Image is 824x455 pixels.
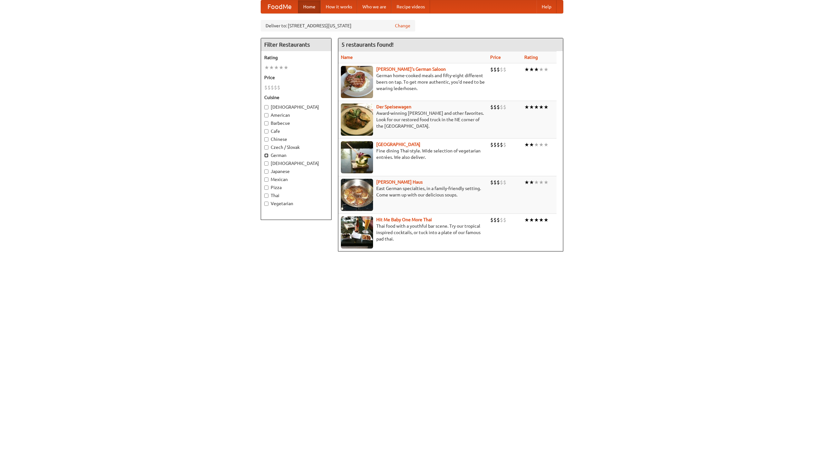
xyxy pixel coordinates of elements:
li: $ [490,216,493,223]
li: ★ [524,179,529,186]
li: ★ [529,141,534,148]
li: $ [497,66,500,73]
h5: Rating [264,54,328,61]
li: $ [497,216,500,223]
li: ★ [264,64,269,71]
a: Help [537,0,557,13]
li: $ [493,141,497,148]
input: [DEMOGRAPHIC_DATA] [264,105,268,109]
li: $ [493,104,497,111]
li: $ [490,104,493,111]
li: ★ [539,141,544,148]
img: speisewagen.jpg [341,104,373,136]
label: Japanese [264,168,328,175]
li: $ [267,84,271,91]
li: ★ [539,66,544,73]
li: ★ [544,179,548,186]
li: ★ [544,216,548,223]
a: Name [341,55,353,60]
input: Mexican [264,177,268,182]
a: [PERSON_NAME]'s German Saloon [376,67,446,72]
input: Czech / Slovak [264,145,268,150]
li: $ [500,141,503,148]
a: Price [490,55,501,60]
li: $ [497,104,500,111]
li: $ [493,179,497,186]
li: ★ [274,64,279,71]
label: Thai [264,192,328,199]
p: Award-winning [PERSON_NAME] and other favorites. Look for our restored food truck in the NE corne... [341,110,485,129]
li: $ [271,84,274,91]
li: ★ [539,179,544,186]
li: ★ [284,64,288,71]
li: ★ [529,104,534,111]
input: Barbecue [264,121,268,125]
label: Cafe [264,128,328,134]
a: Rating [524,55,538,60]
li: ★ [529,216,534,223]
b: Hit Me Baby One More Thai [376,217,432,222]
label: German [264,152,328,159]
a: FoodMe [261,0,298,13]
label: American [264,112,328,118]
li: ★ [524,104,529,111]
div: Deliver to: [STREET_ADDRESS][US_STATE] [261,20,415,32]
li: ★ [534,179,539,186]
li: ★ [524,216,529,223]
li: ★ [534,216,539,223]
img: esthers.jpg [341,66,373,98]
label: Pizza [264,184,328,191]
a: Recipe videos [391,0,430,13]
li: $ [493,66,497,73]
li: $ [503,141,506,148]
a: [GEOGRAPHIC_DATA] [376,142,420,147]
li: ★ [524,141,529,148]
h5: Price [264,74,328,81]
input: Thai [264,194,268,198]
input: Cafe [264,129,268,133]
li: $ [277,84,280,91]
img: satay.jpg [341,141,373,173]
li: $ [500,216,503,223]
li: ★ [539,216,544,223]
label: Chinese [264,136,328,142]
a: How it works [321,0,357,13]
li: $ [490,66,493,73]
a: Change [395,23,410,29]
p: German home-cooked meals and fifty-eight different beers on tap. To get more authentic, you'd nee... [341,72,485,92]
li: $ [500,179,503,186]
li: $ [500,66,503,73]
p: Thai food with a youthful bar scene. Try our tropical inspired cocktails, or tuck into a plate of... [341,223,485,242]
label: Vegetarian [264,200,328,207]
li: ★ [544,141,548,148]
label: Czech / Slovak [264,144,328,150]
li: ★ [269,64,274,71]
a: Der Speisewagen [376,104,411,109]
ng-pluralize: 5 restaurants found! [342,41,394,48]
label: [DEMOGRAPHIC_DATA] [264,104,328,110]
input: Vegetarian [264,202,268,206]
h5: Cuisine [264,94,328,101]
p: Fine dining Thai-style. Wide selection of vegetarian entrées. We also deliver. [341,148,485,160]
label: Mexican [264,176,328,183]
li: $ [490,179,493,186]
input: American [264,113,268,117]
li: $ [497,141,500,148]
li: $ [497,179,500,186]
li: ★ [279,64,284,71]
p: East German specialties, in a family-friendly setting. Come warm up with our delicious soups. [341,185,485,198]
li: $ [493,216,497,223]
label: Barbecue [264,120,328,126]
input: Pizza [264,186,268,190]
li: ★ [534,66,539,73]
li: $ [503,66,506,73]
input: German [264,153,268,158]
h4: Filter Restaurants [261,38,331,51]
li: ★ [529,66,534,73]
img: babythai.jpg [341,216,373,249]
b: [PERSON_NAME] Haus [376,179,423,185]
li: $ [274,84,277,91]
